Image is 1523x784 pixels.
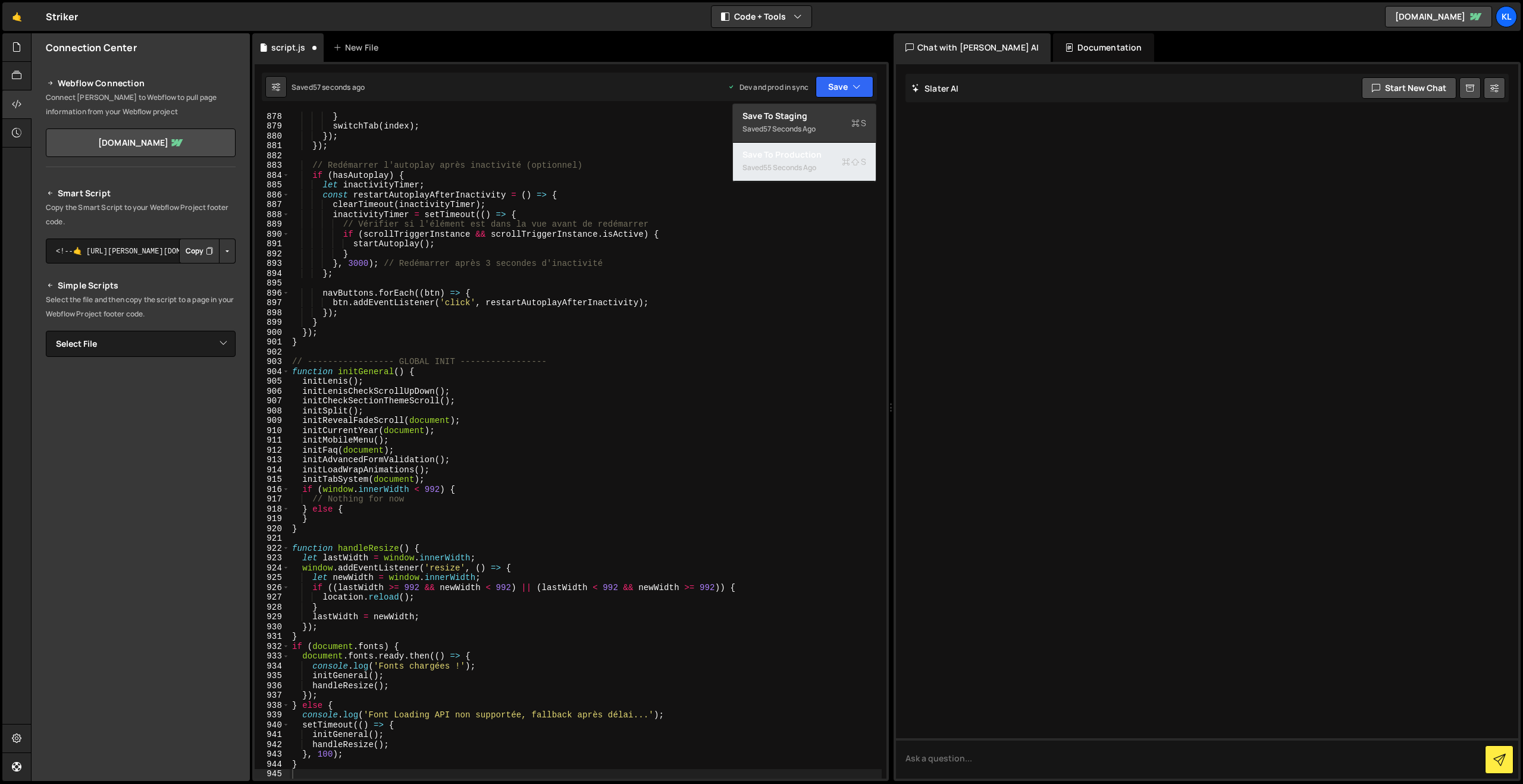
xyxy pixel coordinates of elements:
div: 882 [255,151,290,161]
div: 933 [255,651,290,661]
div: 936 [255,681,290,691]
p: Select the file and then copy the script to a page in your Webflow Project footer code. [46,293,236,321]
div: 57 seconds ago [763,124,816,134]
div: 899 [255,318,290,328]
div: 932 [255,642,290,652]
div: Saved [742,122,866,136]
div: 913 [255,455,290,465]
div: 921 [255,534,290,544]
div: 935 [255,671,290,681]
div: 919 [255,514,290,524]
h2: Smart Script [46,186,236,200]
span: S [842,156,866,168]
div: 914 [255,465,290,475]
a: 🤙 [2,2,32,31]
p: Connect [PERSON_NAME] to Webflow to pull page information from your Webflow project [46,90,236,119]
div: Dev and prod in sync [728,82,808,92]
div: 939 [255,710,290,720]
div: 910 [255,426,290,436]
div: 898 [255,308,290,318]
button: Copy [179,239,220,264]
div: 927 [255,592,290,603]
a: Kl [1496,6,1517,27]
h2: Slater AI [911,83,959,94]
div: 57 seconds ago [313,82,365,92]
div: 906 [255,387,290,397]
div: 903 [255,357,290,367]
div: 883 [255,161,290,171]
div: 916 [255,485,290,495]
div: 944 [255,760,290,770]
div: 904 [255,367,290,377]
iframe: YouTube video player [46,491,237,598]
div: 931 [255,632,290,642]
div: 926 [255,583,290,593]
div: 902 [255,347,290,357]
div: 894 [255,269,290,279]
div: 922 [255,544,290,554]
div: 929 [255,612,290,622]
div: Documentation [1053,33,1154,62]
div: 887 [255,200,290,210]
div: 901 [255,337,290,347]
div: 909 [255,416,290,426]
button: Start new chat [1362,77,1456,99]
div: 940 [255,720,290,730]
div: 918 [255,504,290,515]
div: 928 [255,603,290,613]
div: 879 [255,121,290,131]
div: Saved [742,161,866,175]
div: Save to Staging [742,110,866,122]
p: Copy the Smart Script to your Webflow Project footer code. [46,200,236,229]
div: Button group with nested dropdown [179,239,236,264]
a: [DOMAIN_NAME] [1385,6,1492,27]
div: 888 [255,210,290,220]
div: 941 [255,730,290,740]
span: S [851,117,866,129]
div: 897 [255,298,290,308]
iframe: YouTube video player [46,377,237,484]
div: 911 [255,435,290,446]
div: 880 [255,131,290,142]
div: 892 [255,249,290,259]
div: 893 [255,259,290,269]
div: 55 seconds ago [763,162,816,173]
div: 923 [255,553,290,563]
div: Chat with [PERSON_NAME] AI [894,33,1051,62]
div: 907 [255,396,290,406]
div: 878 [255,112,290,122]
h2: Webflow Connection [46,76,236,90]
div: 885 [255,180,290,190]
button: Save [816,76,873,98]
a: [DOMAIN_NAME] [46,128,236,157]
div: 886 [255,190,290,200]
button: Save to ProductionS Saved55 seconds ago [733,143,876,181]
textarea: <!--🤙 [URL][PERSON_NAME][DOMAIN_NAME]> <script>document.addEventListener("DOMContentLoaded", func... [46,239,236,264]
div: 908 [255,406,290,416]
div: 895 [255,278,290,288]
div: 905 [255,377,290,387]
div: 930 [255,622,290,632]
div: 891 [255,239,290,249]
div: 937 [255,691,290,701]
div: Saved [292,82,365,92]
div: 912 [255,446,290,456]
div: 889 [255,219,290,230]
div: Save to Production [742,149,866,161]
div: 943 [255,749,290,760]
div: 881 [255,141,290,151]
h2: Simple Scripts [46,278,236,293]
div: 945 [255,769,290,779]
div: 890 [255,230,290,240]
h2: Connection Center [46,41,137,54]
div: 925 [255,573,290,583]
div: 915 [255,475,290,485]
div: 934 [255,661,290,672]
div: 896 [255,288,290,299]
div: 942 [255,740,290,750]
div: 917 [255,494,290,504]
div: script.js [271,42,305,54]
div: 920 [255,524,290,534]
div: 924 [255,563,290,573]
